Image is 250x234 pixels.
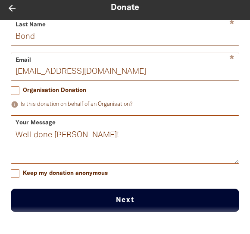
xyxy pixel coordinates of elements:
[14,3,236,13] h3: Donate
[11,169,19,178] input: Keep my donation anonymous
[23,86,86,95] span: Organisation Donation
[11,189,239,212] button: Next
[23,169,108,177] span: Keep my donation anonymous
[11,86,19,95] input: Organisation Donation
[11,131,239,163] textarea: Well done [PERSON_NAME]!
[7,3,17,13] button: arrow_back
[11,99,239,110] p: Is this donation on behalf of an Organisation?
[11,101,19,108] i: info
